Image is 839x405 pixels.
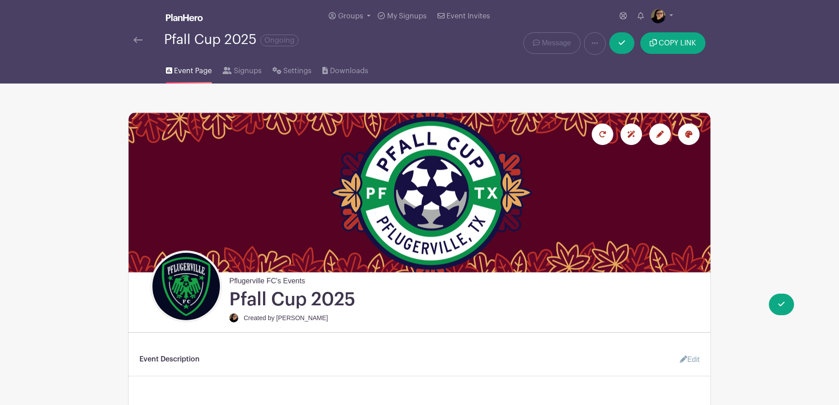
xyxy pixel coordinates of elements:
img: back-arrow-29a5d9b10d5bd6ae65dc969a981735edf675c4d7a1fe02e03b50dbd4ba3cdb55.svg [134,37,143,43]
span: Signups [234,66,262,76]
img: logo_white-6c42ec7e38ccf1d336a20a19083b03d10ae64f83f12c07503d8b9e83406b4c7d.svg [166,14,203,21]
span: Downloads [330,66,368,76]
a: Downloads [322,55,368,84]
span: Event Invites [446,13,490,20]
img: PFC_logo_1x1_darkbg.png [152,253,220,320]
span: Event Page [174,66,212,76]
a: Signups [223,55,261,84]
span: COPY LINK [659,40,696,47]
div: Pfall Cup 2025 [164,32,299,47]
img: 20220811_104416%20(2).jpg [651,9,665,23]
span: My Signups [387,13,427,20]
h6: Event Description [139,355,200,364]
span: Ongoing [260,35,299,46]
span: Settings [283,66,312,76]
small: Created by [PERSON_NAME] [244,314,328,321]
button: COPY LINK [640,32,705,54]
span: Message [542,38,571,48]
span: Pflugerville FC's Events [229,272,305,286]
a: Edit [673,351,700,369]
a: Event Page [166,55,212,84]
img: 20220811_104416%20(2).jpg [229,313,238,322]
img: PlanHero_Pfall_Cup_bg_3-80.jpg [129,113,710,272]
a: Message [523,32,580,54]
span: Groups [338,13,363,20]
a: Settings [272,55,312,84]
h1: Pfall Cup 2025 [229,288,355,311]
